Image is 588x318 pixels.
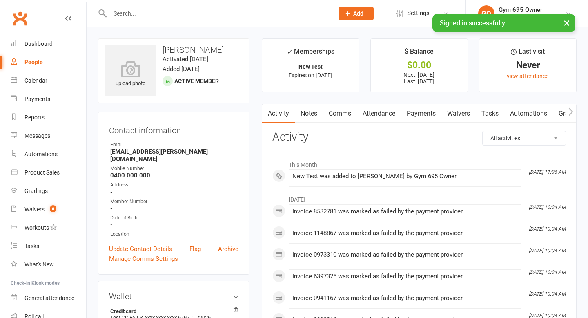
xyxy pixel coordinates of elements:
div: Gym 695 Owner [499,6,542,13]
div: Tasks [24,243,39,249]
i: [DATE] 10:04 AM [529,204,566,210]
a: Payments [401,104,441,123]
a: Notes [295,104,323,123]
div: Invoice 0941167 was marked as failed by the payment provider [292,295,517,302]
div: upload photo [105,61,156,88]
div: Waivers [24,206,45,213]
span: Active member [174,78,219,84]
div: Workouts [24,224,49,231]
a: Attendance [357,104,401,123]
input: Search... [107,8,328,19]
i: [DATE] 10:04 AM [529,291,566,297]
button: × [559,14,574,31]
a: Automations [504,104,553,123]
i: ✓ [287,48,292,56]
div: Memberships [287,46,334,61]
span: Signed in successfully. [440,19,506,27]
a: Waivers [441,104,476,123]
a: What's New [11,255,86,274]
strong: [EMAIL_ADDRESS][PERSON_NAME][DOMAIN_NAME] [110,148,238,163]
a: Automations [11,145,86,163]
h3: Contact information [109,123,238,135]
div: Never [487,61,569,69]
div: People [24,59,43,65]
time: Added [DATE] [163,65,200,73]
div: What's New [24,261,54,268]
i: [DATE] 10:04 AM [529,269,566,275]
a: Tasks [11,237,86,255]
div: Invoice 0973310 was marked as failed by the payment provider [292,251,517,258]
i: [DATE] 10:04 AM [529,226,566,232]
div: Member Number [110,198,238,206]
time: Activated [DATE] [163,56,208,63]
div: Date of Birth [110,214,238,222]
a: Product Sales [11,163,86,182]
div: Mobile Number [110,165,238,172]
a: Workouts [11,219,86,237]
div: 695 Ezi Gym Test [499,13,542,21]
a: Clubworx [10,8,30,29]
strong: 0400 000 000 [110,172,238,179]
div: GO [478,5,494,22]
div: New Test was added to [PERSON_NAME] by Gym 695 Owner [292,173,517,180]
a: Flag [189,244,201,254]
a: Messages [11,127,86,145]
div: Last visit [511,46,545,61]
li: This Month [272,156,566,169]
a: Activity [262,104,295,123]
span: Expires on [DATE] [288,72,332,78]
i: [DATE] 11:06 AM [529,169,566,175]
div: Dashboard [24,40,53,47]
strong: Credit card [110,308,234,314]
div: Calendar [24,77,47,84]
a: Reports [11,108,86,127]
div: Product Sales [24,169,60,176]
div: Location [110,231,238,238]
h3: [PERSON_NAME] [105,45,243,54]
div: Messages [24,132,50,139]
h3: Wallet [109,292,238,301]
span: Settings [407,4,430,22]
a: Gradings [11,182,86,200]
a: Manage Comms Settings [109,254,178,264]
a: view attendance [507,73,548,79]
a: Tasks [476,104,504,123]
div: Email [110,141,238,149]
i: [DATE] 10:04 AM [529,248,566,253]
span: 6 [50,205,56,212]
a: Payments [11,90,86,108]
div: $ Balance [405,46,434,61]
a: Waivers 6 [11,200,86,219]
a: General attendance kiosk mode [11,289,86,307]
div: Invoice 1148867 was marked as failed by the payment provider [292,230,517,237]
span: Add [353,10,363,17]
p: Next: [DATE] Last: [DATE] [378,72,460,85]
strong: - [110,188,238,196]
div: General attendance [24,295,74,301]
div: Invoice 8532781 was marked as failed by the payment provider [292,208,517,215]
a: Comms [323,104,357,123]
a: People [11,53,86,72]
div: Automations [24,151,58,157]
h3: Activity [272,131,566,143]
div: Invoice 6397325 was marked as failed by the payment provider [292,273,517,280]
div: Payments [24,96,50,102]
a: Calendar [11,72,86,90]
div: $0.00 [378,61,460,69]
strong: - [110,205,238,212]
div: Reports [24,114,45,121]
a: Update Contact Details [109,244,172,254]
li: [DATE] [272,191,566,204]
a: Dashboard [11,35,86,53]
a: Archive [218,244,238,254]
button: Add [339,7,374,20]
div: Address [110,181,238,189]
div: Gradings [24,188,48,194]
strong: - [110,221,238,228]
strong: New Test [298,63,323,70]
